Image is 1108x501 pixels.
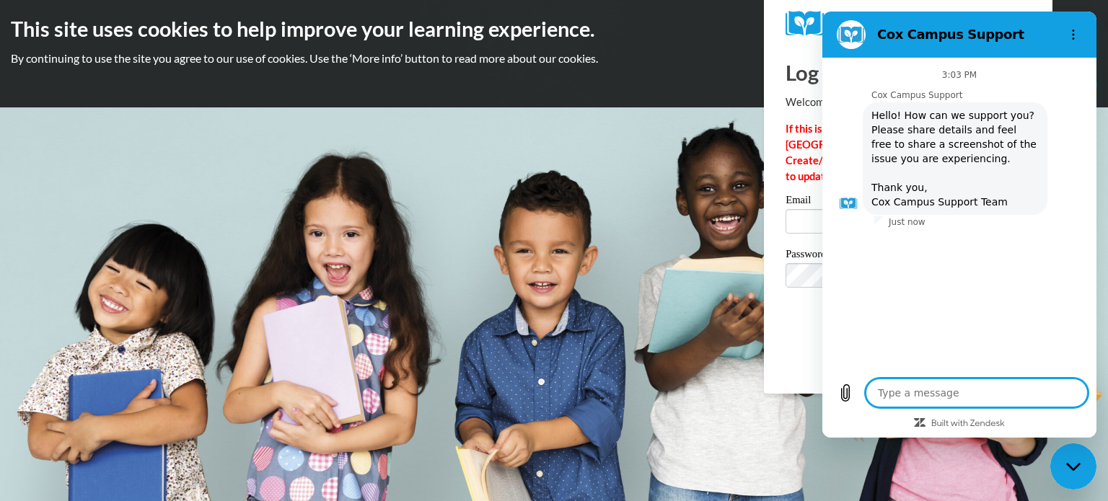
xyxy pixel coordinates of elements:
[786,94,1031,110] p: Welcome back!
[786,11,947,37] img: COX Campus
[786,249,1031,263] label: Password
[822,12,1096,438] iframe: Messaging window
[786,58,1031,87] h1: Log In
[786,123,1026,182] strong: If this is your FIRST TIME logging in to the [GEOGRAPHIC_DATA][PERSON_NAME], click the Create/Upd...
[11,14,1097,43] h2: This site uses cookies to help improve your learning experience.
[786,195,1031,209] label: Email
[1050,443,1096,489] iframe: Button to launch messaging window, conversation in progress
[786,11,1031,37] a: COX Campus
[11,50,1097,66] p: By continuing to use the site you agree to our use of cookies. Use the ‘More info’ button to read...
